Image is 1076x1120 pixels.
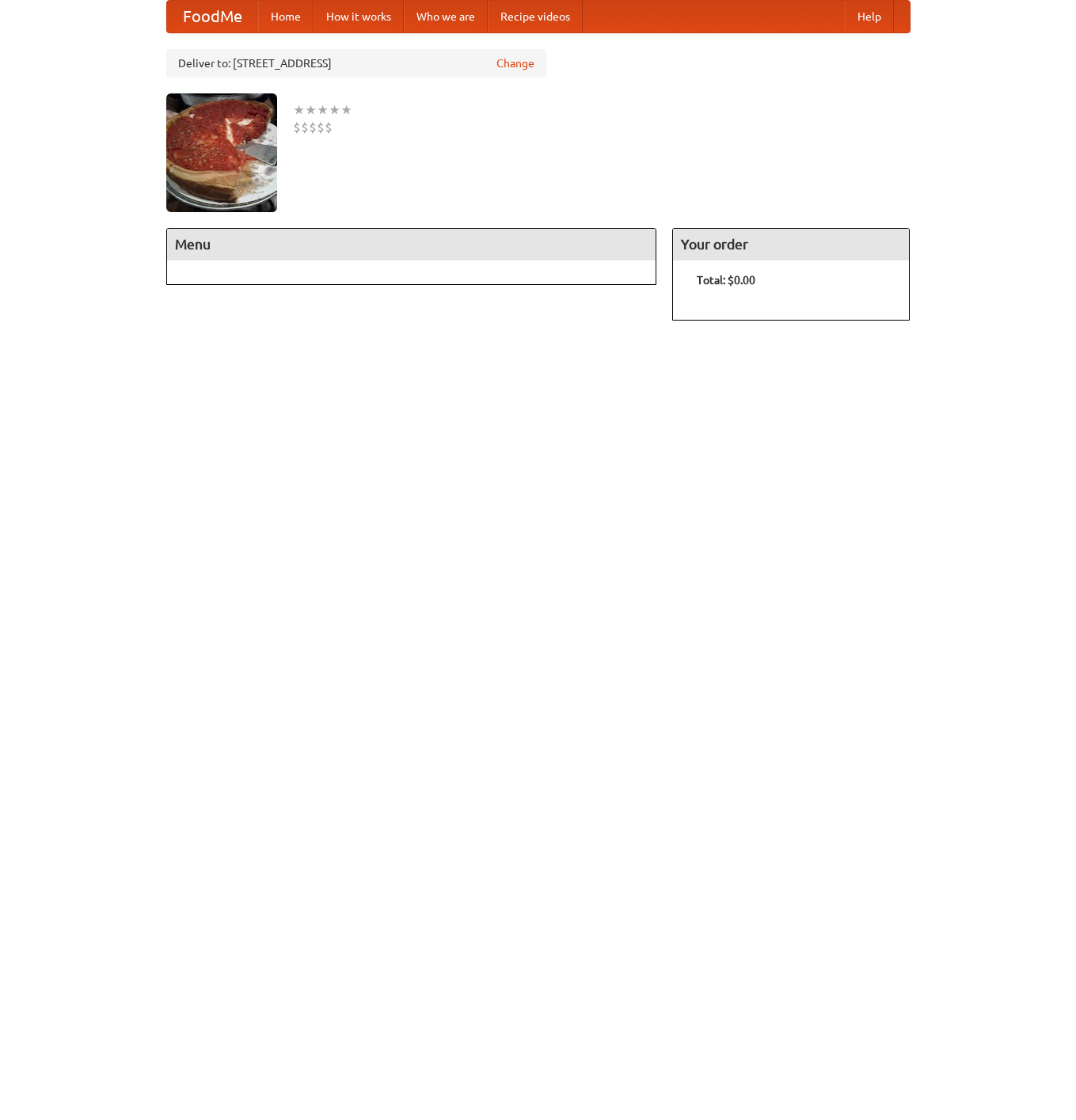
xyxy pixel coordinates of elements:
li: $ [325,119,333,136]
a: Who we are [404,1,488,32]
li: ★ [293,101,305,119]
a: Home [258,1,314,32]
a: Help [845,1,894,32]
li: ★ [340,101,352,119]
div: Deliver to: [STREET_ADDRESS] [166,49,546,78]
li: $ [293,119,301,136]
a: Change [496,55,534,71]
a: Recipe videos [488,1,583,32]
li: ★ [305,101,317,119]
img: angular.jpg [166,93,277,212]
li: $ [317,119,325,136]
li: $ [301,119,309,136]
a: How it works [314,1,404,32]
li: ★ [329,101,340,119]
a: FoodMe [167,1,258,32]
li: $ [309,119,317,136]
li: ★ [317,101,329,119]
h4: Menu [167,229,656,260]
h4: Your order [673,229,909,260]
b: Total: $0.00 [697,274,755,287]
